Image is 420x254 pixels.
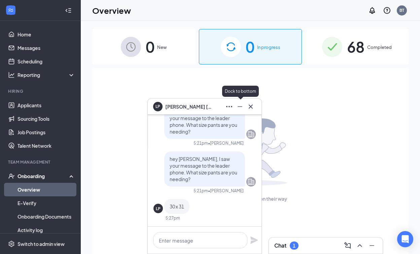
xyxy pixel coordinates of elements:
div: 5:21pm [194,140,208,146]
button: Cross [245,101,256,112]
svg: Minimize [236,103,244,111]
svg: Settings [8,241,15,247]
h1: Overview [92,5,131,16]
div: Hiring [8,88,74,94]
div: Team Management [8,159,74,165]
span: • [PERSON_NAME] [208,140,244,146]
svg: ComposeMessage [344,242,352,250]
button: Minimize [235,101,245,112]
span: 0 [146,35,154,58]
a: Activity log [17,223,75,237]
span: hey [PERSON_NAME], I saw your message to the leader phone. What size pants are you needing? [170,156,237,182]
a: E-Verify [17,196,75,210]
button: Minimize [366,240,377,251]
div: Open Intercom Messenger [397,231,413,247]
svg: Plane [250,236,258,244]
span: • [PERSON_NAME] [208,188,244,194]
div: Switch to admin view [17,241,65,247]
span: Completed [367,44,392,51]
svg: UserCheck [8,173,15,179]
div: BT [399,7,404,13]
svg: Minimize [368,242,376,250]
span: [PERSON_NAME] [PERSON_NAME] [165,103,212,110]
svg: Notifications [368,6,376,15]
svg: QuestionInfo [383,6,391,15]
a: Overview [17,183,75,196]
a: Messages [17,41,75,55]
svg: WorkstreamLogo [7,7,14,13]
div: 5:27pm [166,215,180,221]
span: New [157,44,167,51]
svg: Company [247,130,255,138]
svg: Company [247,178,255,186]
svg: ChevronUp [356,242,364,250]
span: 30 x 31 [170,203,184,209]
span: New employees are on their way [214,195,287,202]
div: LP [156,206,161,211]
span: In progress [257,44,280,51]
div: Dock to bottom [222,86,259,97]
a: Talent Network [17,139,75,152]
div: 1 [293,243,295,249]
svg: Ellipses [225,103,233,111]
a: Applicants [17,98,75,112]
svg: Cross [247,103,255,111]
span: 68 [347,35,364,58]
a: Onboarding Documents [17,210,75,223]
button: Ellipses [224,101,235,112]
div: Onboarding [17,173,69,179]
button: ChevronUp [354,240,365,251]
svg: Analysis [8,72,15,78]
a: Sourcing Tools [17,112,75,125]
svg: Collapse [65,7,72,14]
span: 0 [246,35,254,58]
button: ComposeMessage [342,240,353,251]
div: Reporting [17,72,75,78]
div: 5:21pm [194,188,208,194]
a: Home [17,28,75,41]
a: Scheduling [17,55,75,68]
h3: Chat [274,242,286,249]
a: Job Postings [17,125,75,139]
